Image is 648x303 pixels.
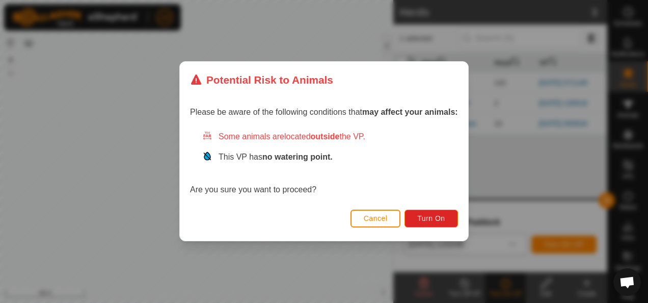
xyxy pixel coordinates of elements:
span: Cancel [364,215,388,223]
span: This VP has [219,153,333,162]
span: Please be aware of the following conditions that [190,108,458,117]
span: Turn On [418,215,445,223]
button: Turn On [405,210,458,228]
strong: no watering point. [262,153,333,162]
div: Open chat [613,268,641,296]
span: located the VP. [284,133,365,141]
div: Some animals are [202,131,458,143]
button: Cancel [350,210,401,228]
strong: may affect your animals: [362,108,458,117]
strong: outside [311,133,340,141]
div: Are you sure you want to proceed? [190,131,458,196]
div: Potential Risk to Animals [190,72,333,88]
